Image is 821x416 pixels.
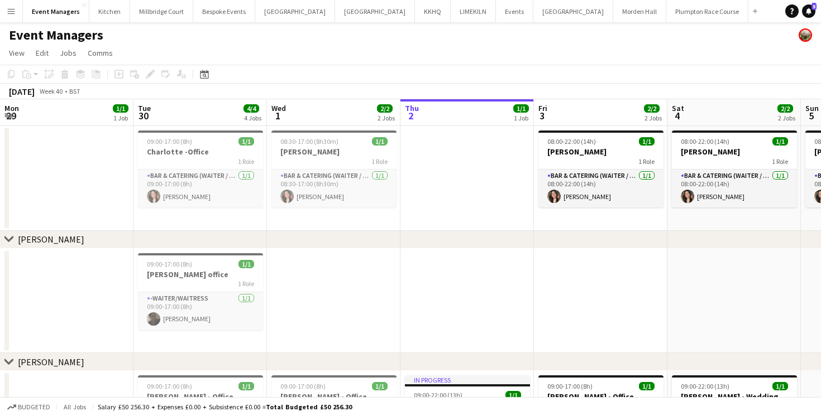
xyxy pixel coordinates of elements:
a: View [4,46,29,60]
span: 08:00-22:00 (14h) [547,137,596,146]
span: 09:00-17:00 (8h) [147,382,192,390]
button: [GEOGRAPHIC_DATA] [255,1,335,22]
button: Event Managers [23,1,89,22]
span: Thu [405,103,419,113]
button: [GEOGRAPHIC_DATA] [335,1,415,22]
div: 2 Jobs [645,114,662,122]
span: 1/1 [372,137,388,146]
h1: Event Managers [9,27,103,43]
span: Wed [271,103,286,113]
span: 08:00-22:00 (14h) [681,137,729,146]
span: Sun [805,103,819,113]
span: 1/1 [772,137,788,146]
h3: [PERSON_NAME] [672,147,797,157]
div: [DATE] [9,86,35,97]
span: Comms [88,48,113,58]
h3: [PERSON_NAME] - Office [138,391,263,402]
span: Total Budgeted £50 256.30 [266,403,352,411]
div: In progress [405,375,530,384]
app-card-role: Bar & Catering (Waiter / waitress)1/108:00-22:00 (14h)[PERSON_NAME] [538,170,664,207]
span: 1/1 [772,382,788,390]
span: 4/4 [244,104,259,113]
app-job-card: 08:30-17:00 (8h30m)1/1[PERSON_NAME]1 RoleBar & Catering (Waiter / waitress)1/108:30-17:00 (8h30m)... [271,130,397,207]
button: Events [496,1,533,22]
span: Week 40 [37,87,65,95]
span: Jobs [60,48,77,58]
span: 30 [136,109,151,122]
span: 1/1 [639,137,655,146]
span: 3 [537,109,547,122]
app-job-card: 08:00-22:00 (14h)1/1[PERSON_NAME]1 RoleBar & Catering (Waiter / waitress)1/108:00-22:00 (14h)[PER... [538,130,664,207]
h3: Charlotte -Office [138,147,263,157]
app-job-card: 09:00-17:00 (8h)1/1Charlotte -Office1 RoleBar & Catering (Waiter / waitress)1/109:00-17:00 (8h)[P... [138,130,263,207]
button: Morden Hall [613,1,666,22]
span: 2/2 [777,104,793,113]
app-card-role: Bar & Catering (Waiter / waitress)1/108:00-22:00 (14h)[PERSON_NAME] [672,170,797,207]
span: 1 Role [238,279,254,288]
span: 1/1 [113,104,128,113]
span: 1 [270,109,286,122]
span: 1/1 [372,382,388,390]
div: Salary £50 256.30 + Expenses £0.00 + Subsistence £0.00 = [98,403,352,411]
div: 1 Job [113,114,128,122]
a: Edit [31,46,53,60]
span: Fri [538,103,547,113]
span: Edit [36,48,49,58]
div: [PERSON_NAME] [18,234,84,245]
span: View [9,48,25,58]
div: [PERSON_NAME] [18,356,84,367]
app-job-card: 08:00-22:00 (14h)1/1[PERSON_NAME]1 RoleBar & Catering (Waiter / waitress)1/108:00-22:00 (14h)[PER... [672,130,797,207]
span: 29 [3,109,19,122]
span: 1/1 [238,382,254,390]
div: 2 Jobs [378,114,395,122]
h3: [PERSON_NAME] - Wedding Kin [672,391,797,412]
span: 1/1 [238,260,254,268]
app-user-avatar: Staffing Manager [799,28,812,42]
a: 5 [802,4,815,18]
span: 2/2 [377,104,393,113]
span: 1/1 [505,391,521,399]
div: BST [69,87,80,95]
span: 08:30-17:00 (8h30m) [280,137,338,146]
span: 09:00-22:00 (13h) [414,391,462,399]
button: Bespoke Events [193,1,255,22]
span: 1/1 [639,382,655,390]
h3: [PERSON_NAME] - Office [271,391,397,402]
button: KKHQ [415,1,451,22]
button: [GEOGRAPHIC_DATA] [533,1,613,22]
span: 09:00-17:00 (8h) [147,137,192,146]
div: 1 Job [514,114,528,122]
button: Budgeted [6,401,52,413]
span: Sat [672,103,684,113]
button: Plumpton Race Course [666,1,748,22]
span: 1/1 [513,104,529,113]
h3: [PERSON_NAME] office [138,269,263,279]
span: 1/1 [238,137,254,146]
button: Kitchen [89,1,130,22]
span: 1 Role [638,157,655,166]
span: 1 Role [371,157,388,166]
button: Millbridge Court [130,1,193,22]
app-card-role: Bar & Catering (Waiter / waitress)1/108:30-17:00 (8h30m)[PERSON_NAME] [271,170,397,207]
span: 4 [670,109,684,122]
span: 2/2 [644,104,660,113]
app-job-card: 09:00-17:00 (8h)1/1[PERSON_NAME] office1 Role-Waiter/Waitress1/109:00-17:00 (8h)[PERSON_NAME] [138,253,263,330]
span: 1 Role [772,157,788,166]
app-card-role: -Waiter/Waitress1/109:00-17:00 (8h)[PERSON_NAME] [138,292,263,330]
button: LIMEKILN [451,1,496,22]
span: 5 [804,109,819,122]
a: Comms [83,46,117,60]
span: Mon [4,103,19,113]
app-card-role: Bar & Catering (Waiter / waitress)1/109:00-17:00 (8h)[PERSON_NAME] [138,170,263,207]
span: 1 Role [238,157,254,166]
a: Jobs [55,46,81,60]
h3: [PERSON_NAME] - Office [538,391,664,402]
span: Tue [138,103,151,113]
h3: [PERSON_NAME] [538,147,664,157]
span: 09:00-17:00 (8h) [547,382,593,390]
span: 09:00-17:00 (8h) [147,260,192,268]
div: 4 Jobs [244,114,261,122]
